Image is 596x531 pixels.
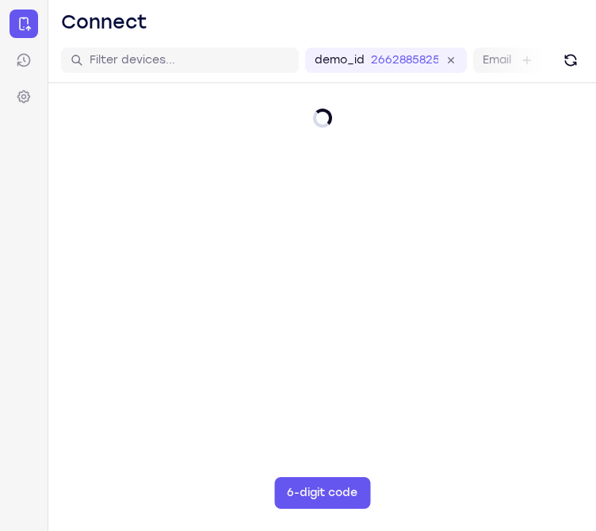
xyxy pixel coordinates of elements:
label: demo_id [315,52,365,68]
a: Connect [10,10,38,38]
button: 6-digit code [274,477,370,509]
a: Settings [10,82,38,111]
button: Refresh [558,48,583,73]
label: Email [483,52,511,68]
h1: Connect [61,10,147,35]
input: Filter devices... [90,52,289,68]
a: Sessions [10,46,38,74]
